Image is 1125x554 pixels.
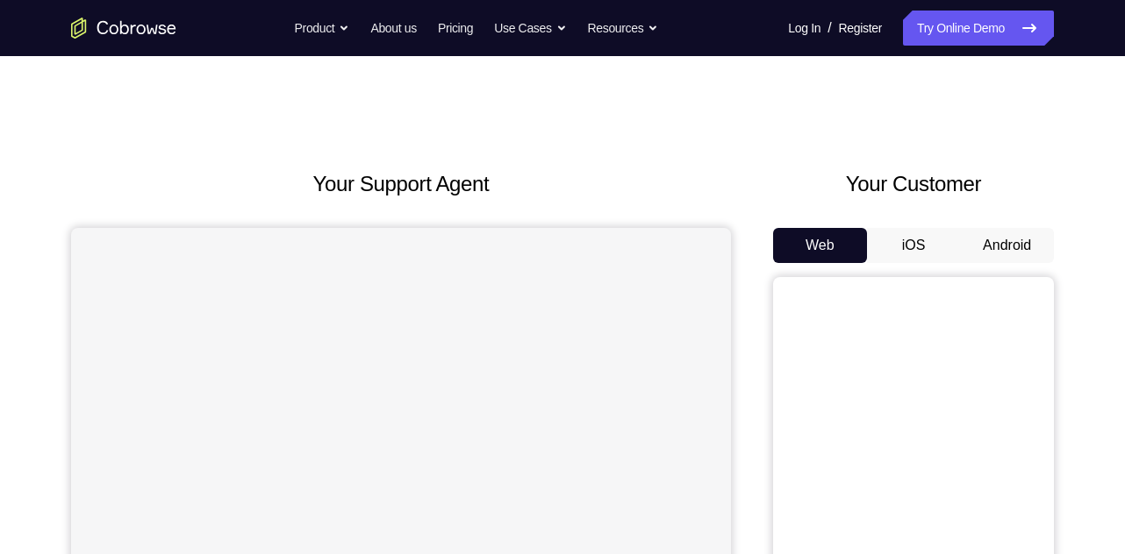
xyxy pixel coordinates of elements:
[867,228,961,263] button: iOS
[828,18,831,39] span: /
[960,228,1054,263] button: Android
[788,11,820,46] a: Log In
[839,11,882,46] a: Register
[438,11,473,46] a: Pricing
[71,168,731,200] h2: Your Support Agent
[494,11,566,46] button: Use Cases
[903,11,1054,46] a: Try Online Demo
[71,18,176,39] a: Go to the home page
[773,228,867,263] button: Web
[370,11,416,46] a: About us
[295,11,350,46] button: Product
[773,168,1054,200] h2: Your Customer
[588,11,659,46] button: Resources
